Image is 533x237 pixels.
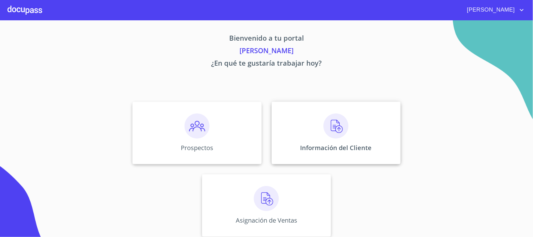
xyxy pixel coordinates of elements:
[462,5,526,15] button: account of current user
[236,216,297,224] p: Asignación de Ventas
[74,58,459,70] p: ¿En qué te gustaría trabajar hoy?
[185,113,210,139] img: prospectos.png
[181,144,213,152] p: Prospectos
[254,186,279,211] img: carga.png
[74,45,459,58] p: [PERSON_NAME]
[462,5,518,15] span: [PERSON_NAME]
[74,33,459,45] p: Bienvenido a tu portal
[323,113,348,139] img: carga.png
[300,144,372,152] p: Información del Cliente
